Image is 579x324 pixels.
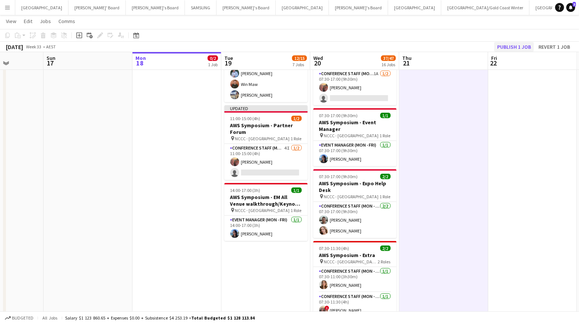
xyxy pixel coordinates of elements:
app-card-role: Event Manager (Mon - Fri)1/114:00-17:00 (3h)[PERSON_NAME] [224,216,308,241]
app-card-role: Conference Staff (Mon - Fri)1/107:30-11:30 (4h)![PERSON_NAME] [313,292,397,318]
span: 19 [223,59,233,67]
div: Updated [224,105,308,111]
h3: AWS Symposium - Extra [313,252,397,259]
span: Sun [47,55,55,61]
span: 2/2 [380,246,391,251]
h3: AWS Symposium - EM All Venue walkthrough/Keynote Brief [224,194,308,207]
span: 11:00-15:00 (4h) [230,116,260,121]
button: [GEOGRAPHIC_DATA] [15,0,68,15]
span: 22 [490,59,497,67]
span: Comms [58,18,75,25]
button: [PERSON_NAME]'s Board [329,0,388,15]
app-job-card: 07:30-17:00 (9h30m)2/2AWS Symposium - Expo Help Desk NCCC - [GEOGRAPHIC_DATA]1 RoleConference Sta... [313,169,397,238]
div: 1 Job [208,62,218,67]
span: 1 Role [380,194,391,199]
span: 21 [401,59,412,67]
button: [PERSON_NAME]'s Board [126,0,185,15]
span: Wed [313,55,323,61]
span: 1 Role [291,208,302,213]
button: Budgeted [4,314,35,322]
span: Total Budgeted $1 128 113.84 [191,315,255,321]
span: 12/15 [292,55,307,61]
app-card-role: Conference Staff (Mon - Fri)4I1/211:00-15:00 (4h)[PERSON_NAME] [224,144,308,180]
span: NCCC - [GEOGRAPHIC_DATA] [235,208,290,213]
span: 18 [134,59,146,67]
span: 14:00-17:00 (3h) [230,187,260,193]
a: Comms [55,16,78,26]
h3: AWS Symposium - Expo Help Desk [313,180,397,193]
a: Edit [21,16,35,26]
span: 37/47 [381,55,396,61]
span: 1 Role [380,133,391,138]
app-job-card: 07:30-17:00 (9h30m)1/1AWS Symposium - Event Manager NCCC - [GEOGRAPHIC_DATA]1 RoleEvent Manager (... [313,108,397,166]
div: [DATE] [6,43,23,51]
app-card-role: Event Manager (Mon - Fri)1/107:30-17:00 (9h30m)[PERSON_NAME] [313,141,397,166]
button: [GEOGRAPHIC_DATA]/Gold Coast Winter [441,0,530,15]
span: Mon [135,55,146,61]
a: Jobs [37,16,54,26]
span: 07:30-11:30 (4h) [319,246,349,251]
button: [PERSON_NAME]'s Board [217,0,276,15]
span: Tue [224,55,233,61]
span: NCCC - [GEOGRAPHIC_DATA] [235,136,290,141]
a: 3 [566,3,575,12]
span: 07:30-17:00 (9h30m) [319,174,358,179]
button: Revert 1 job [535,42,573,52]
span: View [6,18,16,25]
span: 3 [573,2,576,7]
app-job-card: Updated11:00-15:00 (4h)1/2AWS Symposium - Partner Forum NCCC - [GEOGRAPHIC_DATA]1 RoleConference ... [224,105,308,180]
span: NCCC - [GEOGRAPHIC_DATA] [324,194,379,199]
span: 1 Role [291,136,302,141]
span: 2/2 [380,174,391,179]
span: Week 33 [25,44,43,49]
span: All jobs [41,315,59,321]
app-job-card: 14:00-17:00 (3h)1/1AWS Symposium - EM All Venue walkthrough/Keynote Brief NCCC - [GEOGRAPHIC_DATA... [224,183,308,241]
div: AEST [46,44,56,49]
button: [PERSON_NAME]' Board [68,0,126,15]
span: 17 [45,59,55,67]
app-card-role: Conference Staff (Mon - Fri)2/207:30-17:00 (9h30m)[PERSON_NAME][PERSON_NAME] [313,202,397,238]
span: 1/1 [291,187,302,193]
span: ! [325,306,329,310]
div: Salary $1 123 860.65 + Expenses $0.00 + Subsistence $4 253.19 = [65,315,255,321]
button: [GEOGRAPHIC_DATA] [388,0,441,15]
span: Budgeted [12,315,33,321]
app-card-role: Conference Staff (Mon - Fri)1A1/207:30-17:00 (9h30m)[PERSON_NAME] [313,70,397,106]
button: SAMSUNG [185,0,217,15]
span: 0/2 [208,55,218,61]
span: NCCC - [GEOGRAPHIC_DATA] [324,259,378,264]
app-job-card: 07:30-11:30 (4h)2/2AWS Symposium - Extra NCCC - [GEOGRAPHIC_DATA]2 RolesConference Staff (Mon - F... [313,241,397,318]
div: 16 Jobs [381,62,396,67]
span: Edit [24,18,32,25]
span: 20 [312,59,323,67]
button: Publish 1 job [494,42,534,52]
span: Fri [491,55,497,61]
button: [GEOGRAPHIC_DATA] [276,0,329,15]
h3: AWS Symposium - Event Manager [313,119,397,132]
span: 07:30-17:00 (9h30m) [319,113,358,118]
app-card-role: Conference Staff (Mon - Fri)1/107:30-11:00 (3h30m)[PERSON_NAME] [313,267,397,292]
a: View [3,16,19,26]
span: 2 Roles [378,259,391,264]
span: 1/1 [380,113,391,118]
span: 1/2 [291,116,302,121]
span: Jobs [40,18,51,25]
span: Thu [402,55,412,61]
app-card-role: Conference Staff (Mon - Fri)4/411:00-17:00 (6h)[PERSON_NAME][PERSON_NAME]Win Maw[PERSON_NAME] [224,45,308,102]
h3: AWS Symposium - Partner Forum [224,122,308,135]
div: 7 Jobs [292,62,307,67]
span: NCCC - [GEOGRAPHIC_DATA] [324,133,379,138]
